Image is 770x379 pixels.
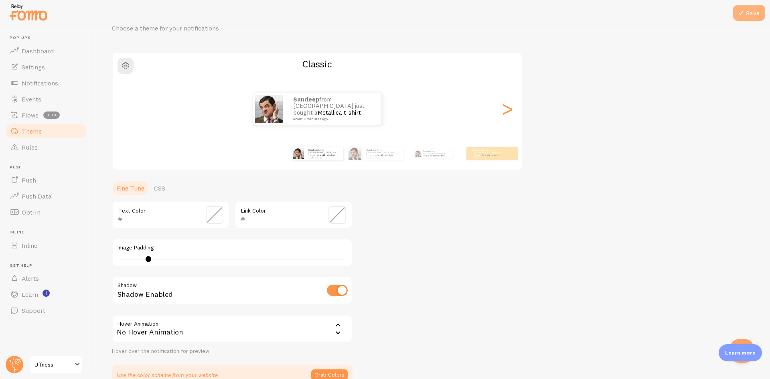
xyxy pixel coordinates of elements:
a: Uffness [29,355,83,374]
img: Fomo [293,148,304,159]
a: Metallica t-shirt [482,154,500,157]
a: Learn [5,286,87,302]
a: Events [5,91,87,107]
a: Dashboard [5,43,87,59]
strong: Sandeep [473,148,483,152]
small: about 4 minutes ago [366,157,399,158]
p: from [GEOGRAPHIC_DATA] just bought a [366,148,400,158]
a: Theme [5,123,87,139]
div: Hover over the notification for preview [112,348,353,355]
span: Uffness [34,360,73,369]
span: Dashboard [22,47,54,55]
p: Learn more [725,349,756,357]
iframe: Help Scout Beacon - Open [730,339,754,363]
p: Use the color scheme from your website [117,371,218,379]
a: Rules [5,139,87,155]
span: Flows [22,111,38,119]
span: Opt-In [22,208,41,216]
a: Metallica t-shirt [431,154,444,157]
img: Fomo [255,95,283,123]
svg: <p>Watch New Feature Tutorials!</p> [43,290,50,297]
img: Fomo [415,150,421,157]
span: Push Data [22,192,52,200]
span: Support [22,306,45,314]
p: from [GEOGRAPHIC_DATA] just bought a [473,148,505,158]
a: Inline [5,237,87,253]
strong: Sandeep [423,150,431,152]
span: Theme [22,127,42,135]
a: Push Data [5,188,87,204]
span: Events [22,95,41,103]
a: Support [5,302,87,318]
a: Alerts [5,270,87,286]
span: Inline [22,241,37,249]
a: Push [5,172,87,188]
strong: Sandeep [293,95,319,103]
a: Metallica t-shirt [376,154,393,157]
span: Settings [22,63,45,71]
div: Learn more [719,344,762,361]
p: Choose a theme for your notifications [112,24,304,33]
a: Fine Tune [112,180,149,196]
span: Alerts [22,274,39,282]
a: Metallica t-shirt [318,154,335,157]
div: No Hover Animation [112,315,353,343]
h2: Classic [113,58,522,70]
span: Push [10,165,87,170]
img: fomo-relay-logo-orange.svg [8,2,49,22]
span: beta [43,111,60,119]
p: from [GEOGRAPHIC_DATA] just bought a [423,149,450,158]
span: Rules [22,143,38,151]
span: Get Help [10,263,87,268]
a: Metallica t-shirt [318,109,361,116]
p: from [GEOGRAPHIC_DATA] just bought a [308,148,340,158]
small: about 4 minutes ago [308,157,339,158]
small: about 4 minutes ago [473,157,504,158]
span: Inline [10,230,87,235]
img: Fomo [349,147,361,160]
span: Pop-ups [10,35,87,41]
div: Next slide [503,80,512,138]
a: CSS [149,180,170,196]
div: Shadow Enabled [112,276,353,306]
a: Flows beta [5,107,87,123]
small: about 4 minutes ago [293,117,371,121]
span: Push [22,176,36,184]
strong: Sandeep [308,148,318,152]
a: Notifications [5,75,87,91]
label: Image Padding [118,244,347,251]
strong: Sandeep [366,148,377,152]
a: Settings [5,59,87,75]
p: from [GEOGRAPHIC_DATA] just bought a [293,96,373,121]
a: Opt-In [5,204,87,220]
span: Notifications [22,79,58,87]
span: Learn [22,290,38,298]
